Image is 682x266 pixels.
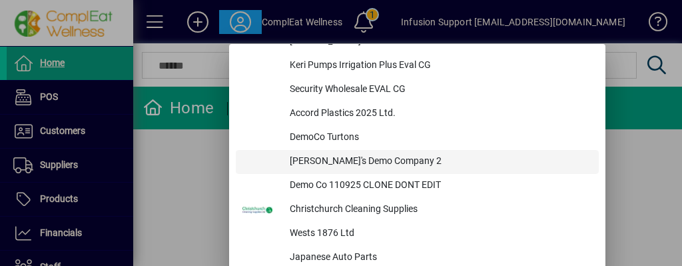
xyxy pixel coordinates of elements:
div: DemoCo Turtons [279,126,599,150]
button: [PERSON_NAME]'s Demo Company 2 [236,150,599,174]
button: Security Wholesale EVAL CG [236,78,599,102]
button: DemoCo Turtons [236,126,599,150]
div: Keri Pumps Irrigation Plus Eval CG [279,54,599,78]
div: Security Wholesale EVAL CG [279,78,599,102]
div: Wests 1876 Ltd [279,222,599,246]
div: Accord Plastics 2025 Ltd. [279,102,599,126]
button: Keri Pumps Irrigation Plus Eval CG [236,54,599,78]
div: Demo Co 110925 CLONE DONT EDIT [279,174,599,198]
div: Christchurch Cleaning Supplies [279,198,599,222]
button: Accord Plastics 2025 Ltd. [236,102,599,126]
button: Christchurch Cleaning Supplies [236,198,599,222]
div: [PERSON_NAME]'s Demo Company 2 [279,150,599,174]
button: Wests 1876 Ltd [236,222,599,246]
button: Demo Co 110925 CLONE DONT EDIT [236,174,599,198]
